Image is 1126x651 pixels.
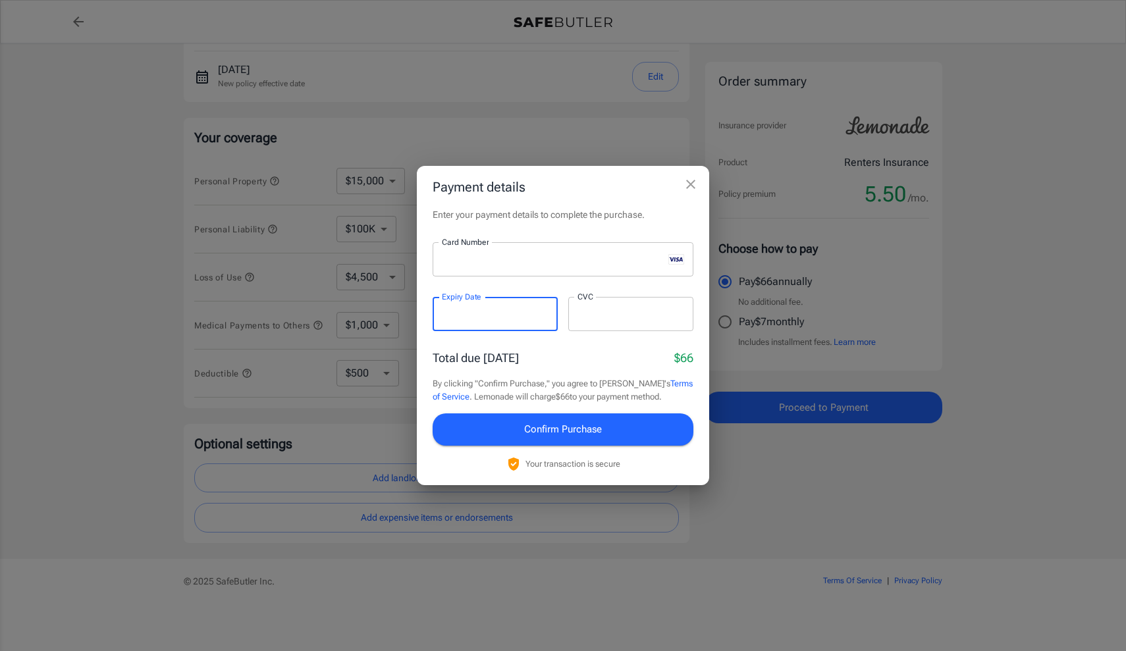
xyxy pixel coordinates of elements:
[525,457,620,470] p: Your transaction is secure
[442,253,663,266] iframe: Secure card number input frame
[442,236,489,247] label: Card Number
[524,421,602,438] span: Confirm Purchase
[577,291,593,302] label: CVC
[577,308,684,321] iframe: Secure CVC input frame
[433,378,693,402] a: Terms of Service
[668,254,684,265] svg: visa
[442,291,481,302] label: Expiry Date
[678,171,704,197] button: close
[433,208,693,221] p: Enter your payment details to complete the purchase.
[433,413,693,445] button: Confirm Purchase
[442,308,549,321] iframe: Secure expiration date input frame
[433,349,519,367] p: Total due [DATE]
[674,349,693,367] p: $66
[433,377,693,403] p: By clicking "Confirm Purchase," you agree to [PERSON_NAME]'s . Lemonade will charge $66 to your p...
[417,166,709,208] h2: Payment details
